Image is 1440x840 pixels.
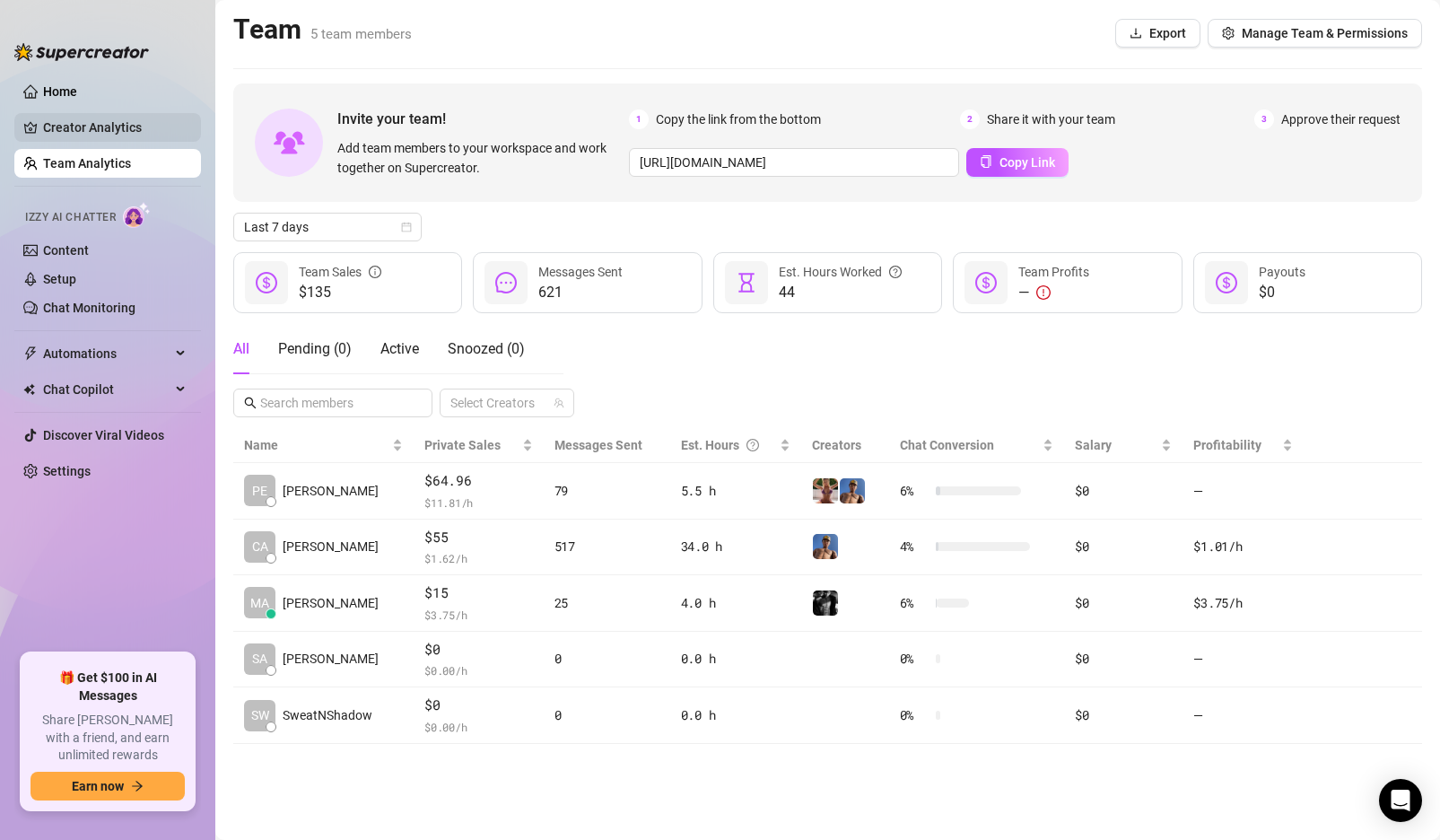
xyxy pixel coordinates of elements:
[283,481,379,501] span: [PERSON_NAME]
[1036,285,1051,300] span: exclamation-circle
[1075,438,1112,452] span: Salary
[25,209,116,226] span: Izzy AI Chatter
[337,108,629,130] span: Invite your team!
[43,375,170,404] span: Chat Copilot
[424,549,532,567] span: $ 1.62 /h
[813,534,838,559] img: Dallas
[252,481,267,501] span: PE
[244,435,388,455] span: Name
[1193,593,1292,613] div: $3.75 /h
[554,593,659,613] div: 25
[1379,779,1422,822] div: Open Intercom Messenger
[23,346,38,361] span: thunderbolt
[401,222,412,232] span: calendar
[43,301,135,315] a: Chat Monitoring
[900,438,994,452] span: Chat Conversion
[1075,705,1173,725] div: $0
[256,272,277,293] span: dollar-circle
[299,282,381,303] span: $135
[299,262,381,282] div: Team Sales
[424,494,532,512] span: $ 11.81 /h
[1222,27,1235,39] span: setting
[424,606,532,624] span: $ 3.75 /h
[1075,649,1173,669] div: $0
[681,537,791,556] div: 34.0 h
[1183,463,1303,520] td: —
[283,705,372,725] span: SweatNShadow
[681,705,791,725] div: 0.0 h
[681,481,791,501] div: 5.5 h
[681,649,791,669] div: 0.0 h
[233,13,412,47] h2: Team
[448,340,525,357] span: Snoozed ( 0 )
[23,383,35,396] img: Chat Copilot
[283,593,379,613] span: [PERSON_NAME]
[554,705,659,725] div: 0
[424,639,532,661] span: $0
[131,780,144,792] span: arrow-right
[1259,265,1305,279] span: Payouts
[495,272,517,293] span: message
[337,138,622,178] span: Add team members to your workspace and work together on Supercreator.
[123,202,151,228] img: AI Chatter
[43,84,77,99] a: Home
[424,718,532,736] span: $ 0.00 /h
[43,272,76,286] a: Setup
[244,397,257,409] span: search
[629,109,649,129] span: 1
[1149,26,1186,40] span: Export
[1242,26,1408,40] span: Manage Team & Permissions
[278,338,352,360] div: Pending ( 0 )
[1193,537,1292,556] div: $1.01 /h
[14,43,149,61] img: logo-BBDzfeDw.svg
[980,155,992,168] span: copy
[252,537,268,556] span: CA
[283,537,379,556] span: [PERSON_NAME]
[424,527,532,548] span: $55
[43,464,91,478] a: Settings
[900,481,929,501] span: 6 %
[310,26,412,42] span: 5 team members
[260,393,407,413] input: Search members
[656,109,821,129] span: Copy the link from the bottom
[31,712,185,765] span: Share [PERSON_NAME] with a friend, and earn unlimited rewards
[1075,593,1173,613] div: $0
[233,338,249,360] div: All
[244,214,411,241] span: Last 7 days
[1259,282,1305,303] span: $0
[31,669,185,704] span: 🎁 Get $100 in AI Messages
[999,155,1055,170] span: Copy Link
[801,428,888,463] th: Creators
[681,593,791,613] div: 4.0 h
[369,262,381,282] span: info-circle
[1183,687,1303,744] td: —
[960,109,980,129] span: 2
[1130,27,1142,39] span: download
[31,772,185,801] button: Earn nowarrow-right
[380,340,419,357] span: Active
[1075,481,1173,501] div: $0
[554,398,564,408] span: team
[72,779,124,793] span: Earn now
[813,591,838,616] img: Marvin
[813,478,838,503] img: Destiny
[1216,272,1237,293] span: dollar-circle
[1183,632,1303,688] td: —
[736,272,757,293] span: hourglass
[1254,109,1274,129] span: 3
[966,148,1069,177] button: Copy Link
[43,339,170,368] span: Automations
[424,661,532,679] span: $ 0.00 /h
[1018,265,1089,279] span: Team Profits
[900,705,929,725] span: 0 %
[681,435,777,455] div: Est. Hours
[1208,19,1422,48] button: Manage Team & Permissions
[252,649,267,669] span: SA
[283,649,379,669] span: [PERSON_NAME]
[1193,438,1261,452] span: Profitability
[233,428,414,463] th: Name
[424,695,532,716] span: $0
[987,109,1115,129] span: Share it with your team
[424,438,501,452] span: Private Sales
[43,428,164,442] a: Discover Viral Videos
